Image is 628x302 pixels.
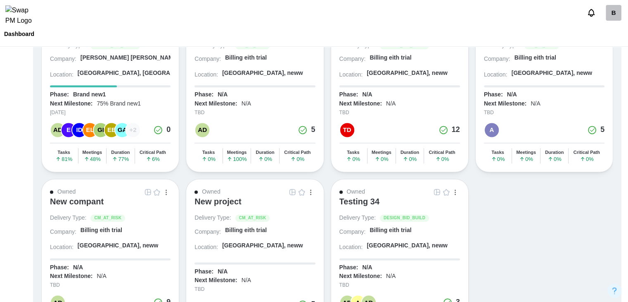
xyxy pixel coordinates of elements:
[606,5,621,21] a: billingcheck4
[339,243,363,252] div: Location:
[346,156,360,162] span: 0 %
[194,197,315,214] a: New project
[370,226,460,237] a: Billing eith trial
[339,214,376,222] div: Delivery Type:
[452,124,460,136] div: 12
[50,109,171,117] div: [DATE]
[222,242,303,250] div: [GEOGRAPHIC_DATA], neww
[491,156,505,162] span: 0 %
[50,100,92,108] div: Next Milestone:
[194,197,241,206] div: New project
[507,91,517,99] div: N/A
[242,100,251,108] div: N/A
[484,71,507,79] div: Location:
[84,156,101,162] span: 48 %
[218,268,228,276] div: N/A
[94,215,121,221] span: CM_AT_RISK
[514,54,604,65] a: Billing eith trial
[73,264,83,272] div: N/A
[347,187,365,197] div: Owned
[339,264,358,272] div: Phase:
[258,156,272,162] span: 0 %
[299,189,305,195] img: Empty Star
[50,197,171,214] a: New compant
[146,156,160,162] span: 6 %
[195,123,209,137] div: AD
[4,31,34,37] div: Dashboard
[222,69,303,77] div: [GEOGRAPHIC_DATA], neww
[386,272,396,280] div: N/A
[225,54,315,65] a: Billing eith trial
[516,150,536,155] div: Meetings
[194,276,237,285] div: Next Milestone:
[347,150,359,155] div: Tasks
[50,91,69,99] div: Phase:
[62,123,76,137] div: E
[484,109,604,117] div: TBD
[256,150,275,155] div: Duration
[50,197,104,206] div: New compant
[202,187,220,197] div: Owned
[400,150,419,155] div: Duration
[194,268,213,276] div: Phase:
[143,187,152,197] button: Grid Icon
[339,197,379,206] div: Testing 34
[50,228,76,236] div: Company:
[289,189,296,195] img: Grid Icon
[384,215,425,221] span: DESIGN_BID_BUILD
[152,187,161,197] button: Empty Star
[519,156,533,162] span: 0 %
[81,54,239,62] div: [PERSON_NAME] [PERSON_NAME] [PERSON_NAME] A...
[225,54,267,62] div: Billing eith trial
[339,100,382,108] div: Next Milestone:
[339,228,366,236] div: Company:
[485,123,499,137] div: A
[339,272,382,280] div: Next Milestone:
[370,54,460,65] a: Billing eith trial
[97,100,141,108] div: 75% Brand new1
[288,187,297,197] button: Grid Icon
[573,150,600,155] div: Critical Path
[112,156,129,162] span: 77 %
[386,100,396,108] div: N/A
[201,156,216,162] span: 0 %
[442,187,451,197] button: Empty Star
[82,150,102,155] div: Meetings
[600,124,604,136] div: 5
[194,109,315,117] div: TBD
[484,100,526,108] div: Next Milestone:
[372,150,391,155] div: Meetings
[443,189,450,195] img: Empty Star
[115,123,129,137] div: GA
[435,156,449,162] span: 0 %
[584,6,598,20] button: Notifications
[51,123,65,137] div: AD
[50,243,73,252] div: Location:
[225,226,267,235] div: Billing eith trial
[50,71,73,79] div: Location:
[484,91,503,99] div: Phase:
[433,187,442,197] a: Grid Icon
[194,228,221,236] div: Company:
[239,215,266,221] span: CM_AT_RISK
[370,54,411,62] div: Billing eith trial
[403,156,417,162] span: 0 %
[339,91,358,99] div: Phase:
[50,264,69,272] div: Phase:
[194,100,237,108] div: Next Milestone:
[194,91,213,99] div: Phase:
[50,214,86,222] div: Delivery Type:
[531,100,540,108] div: N/A
[339,281,460,289] div: TBD
[166,124,171,136] div: 0
[50,55,76,63] div: Company:
[218,91,228,99] div: N/A
[57,187,76,197] div: Owned
[284,150,310,155] div: Critical Path
[606,5,621,21] div: B
[94,123,108,137] div: GI
[140,150,166,155] div: Critical Path
[225,226,315,237] a: Billing eith trial
[78,69,204,77] div: [GEOGRAPHIC_DATA], [GEOGRAPHIC_DATA]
